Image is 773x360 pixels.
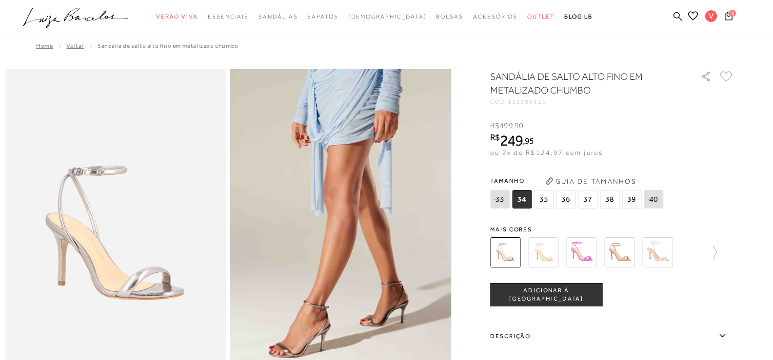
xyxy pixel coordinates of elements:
button: V [701,10,722,25]
span: Essenciais [208,13,249,20]
a: categoryNavScreenReaderText [208,8,249,26]
a: Home [36,42,53,49]
a: BLOG LB [564,8,593,26]
a: categoryNavScreenReaderText [436,8,463,26]
span: Tamanho [490,173,666,188]
a: categoryNavScreenReaderText [258,8,297,26]
i: R$ [490,133,500,142]
span: 90 [515,121,523,130]
span: 39 [622,190,641,208]
h1: SANDÁLIA DE SALTO ALTO FINO EM METALIZADO CHUMBO [490,70,673,97]
span: Verão Viva [156,13,198,20]
span: 0 [729,10,736,17]
span: 95 [525,135,534,146]
button: ADICIONAR À [GEOGRAPHIC_DATA] [490,283,602,306]
a: categoryNavScreenReaderText [473,8,517,26]
span: 249 [500,132,523,149]
button: Guia de Tamanhos [542,173,639,189]
span: 115300421 [508,98,547,105]
i: , [513,121,524,130]
img: SANDÁLIA DE SALTO ALTO FINO EM VERNIZ BEGE [604,237,634,267]
span: 38 [600,190,619,208]
span: 499 [499,121,513,130]
span: 33 [490,190,510,208]
button: 0 [722,11,735,24]
span: Sapatos [307,13,338,20]
a: Voltar [66,42,84,49]
a: categoryNavScreenReaderText [156,8,198,26]
span: V [705,10,717,22]
span: Mais cores [490,227,734,232]
span: Bolsas [436,13,463,20]
span: 36 [556,190,575,208]
span: ADICIONAR À [GEOGRAPHIC_DATA] [491,286,602,303]
span: 34 [512,190,532,208]
span: 40 [644,190,663,208]
span: 35 [534,190,554,208]
span: Outlet [527,13,555,20]
label: Descrição [490,322,734,350]
i: , [523,136,534,145]
span: SANDÁLIA DE SALTO ALTO FINO EM METALIZADO CHUMBO [98,42,238,49]
span: [DEMOGRAPHIC_DATA] [348,13,427,20]
img: SANDÁLIA DE SALTO ALTO FINO EM METALIZADO OURO [528,237,558,267]
img: SANDÁLIA DE SALTO ALTO FINO EM METALIZADO CHUMBO [490,237,520,267]
img: SANDÁLIA DE SALTO ALTO FINO EM VERNIZ BRANCO GELO [642,237,673,267]
span: ou 2x de R$124,97 sem juros [490,149,603,156]
div: CÓD: [490,99,685,105]
span: Sandálias [258,13,297,20]
i: R$ [490,121,499,130]
img: SANDÁLIA DE SALTO ALTO FINO EM METALIZADO ROSA PINK [566,237,596,267]
a: categoryNavScreenReaderText [527,8,555,26]
a: noSubCategoriesText [348,8,427,26]
span: 37 [578,190,597,208]
a: categoryNavScreenReaderText [307,8,338,26]
span: BLOG LB [564,13,593,20]
span: Acessórios [473,13,517,20]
